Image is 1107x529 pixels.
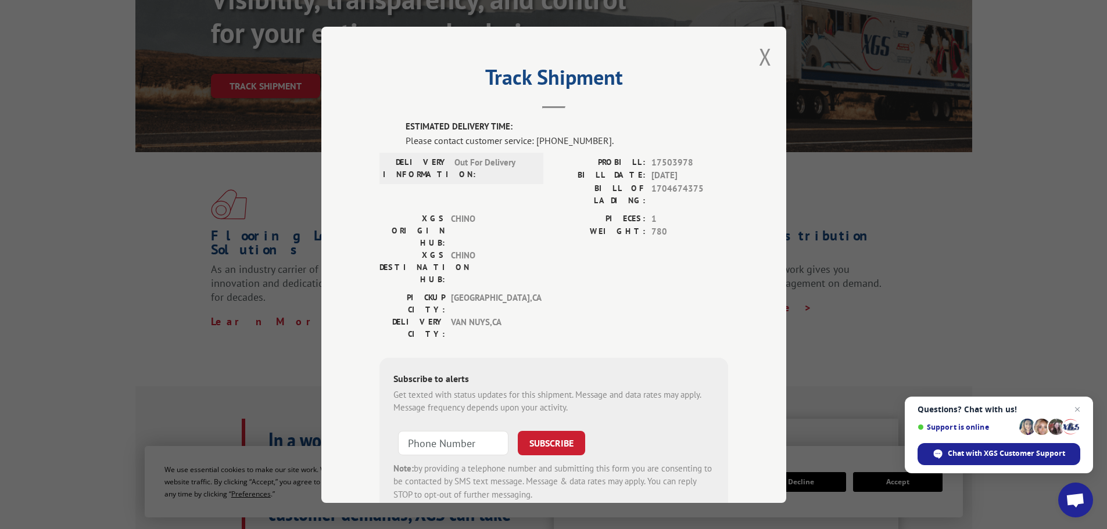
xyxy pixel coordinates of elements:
div: Please contact customer service: [PHONE_NUMBER]. [406,133,728,147]
span: Support is online [918,423,1015,431]
h2: Track Shipment [379,69,728,91]
div: Get texted with status updates for this shipment. Message and data rates may apply. Message frequ... [393,388,714,414]
span: VAN NUYS , CA [451,315,529,340]
span: 1 [651,212,728,225]
label: WEIGHT: [554,225,646,239]
label: BILL OF LADING: [554,182,646,206]
button: SUBSCRIBE [518,430,585,455]
label: PIECES: [554,212,646,225]
strong: Note: [393,462,414,473]
span: CHINO [451,249,529,285]
label: DELIVERY INFORMATION: [383,156,449,180]
span: Questions? Chat with us! [918,405,1080,414]
span: 1704674375 [651,182,728,206]
span: [DATE] [651,169,728,182]
label: PROBILL: [554,156,646,169]
div: Chat with XGS Customer Support [918,443,1080,465]
div: Open chat [1058,483,1093,517]
label: BILL DATE: [554,169,646,182]
div: by providing a telephone number and submitting this form you are consenting to be contacted by SM... [393,462,714,501]
span: Out For Delivery [454,156,533,180]
label: XGS DESTINATION HUB: [379,249,445,285]
label: XGS ORIGIN HUB: [379,212,445,249]
span: [GEOGRAPHIC_DATA] , CA [451,291,529,315]
label: PICKUP CITY: [379,291,445,315]
input: Phone Number [398,430,508,455]
label: ESTIMATED DELIVERY TIME: [406,120,728,134]
span: 780 [651,225,728,239]
div: Subscribe to alerts [393,371,714,388]
span: Chat with XGS Customer Support [948,448,1065,459]
label: DELIVERY CITY: [379,315,445,340]
button: Close modal [759,41,772,72]
span: Close chat [1070,402,1084,416]
span: CHINO [451,212,529,249]
span: 17503978 [651,156,728,169]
